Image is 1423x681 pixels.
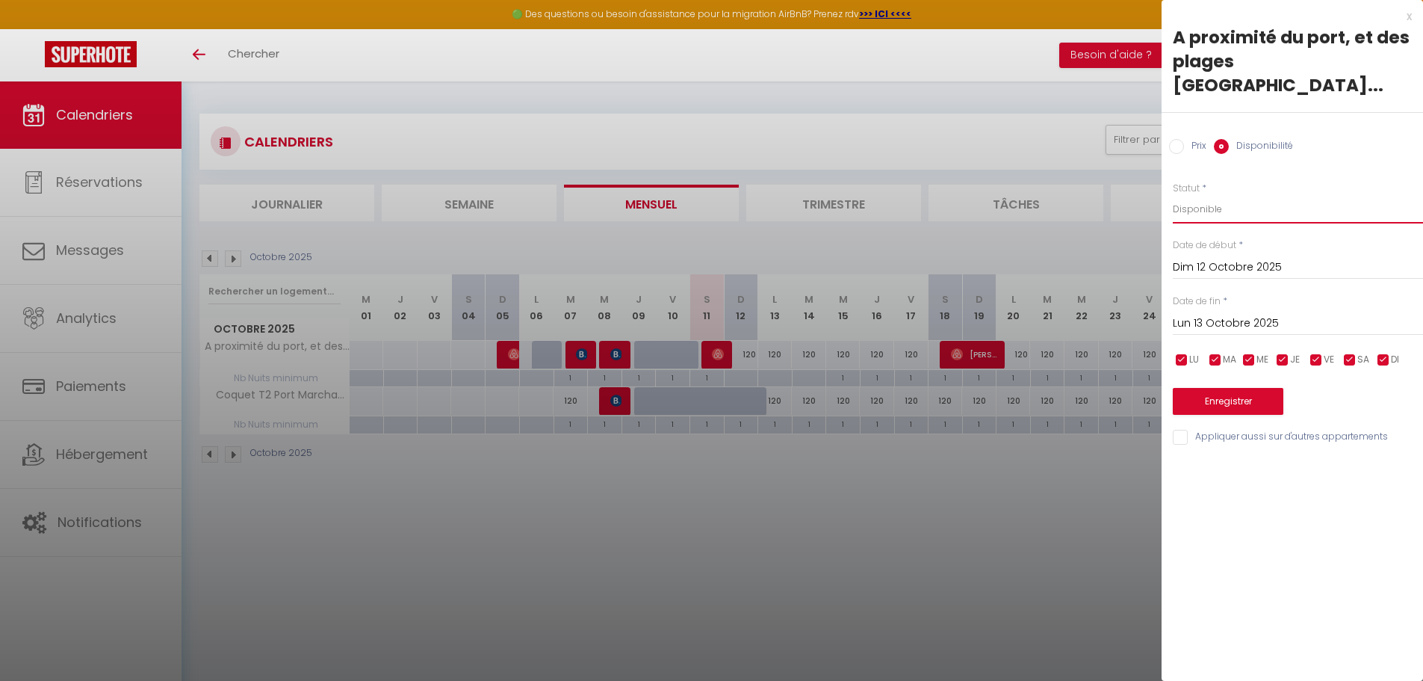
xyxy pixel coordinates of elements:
span: LU [1189,353,1199,367]
span: SA [1357,353,1369,367]
label: Disponibilité [1229,139,1293,155]
button: Enregistrer [1173,388,1283,415]
span: VE [1324,353,1334,367]
label: Prix [1184,139,1206,155]
div: A proximité du port, et des plages [GEOGRAPHIC_DATA]... [1173,25,1412,97]
span: ME [1256,353,1268,367]
span: JE [1290,353,1300,367]
span: MA [1223,353,1236,367]
label: Date de fin [1173,295,1221,309]
span: DI [1391,353,1399,367]
label: Statut [1173,182,1200,196]
div: x [1162,7,1412,25]
label: Date de début [1173,238,1236,253]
